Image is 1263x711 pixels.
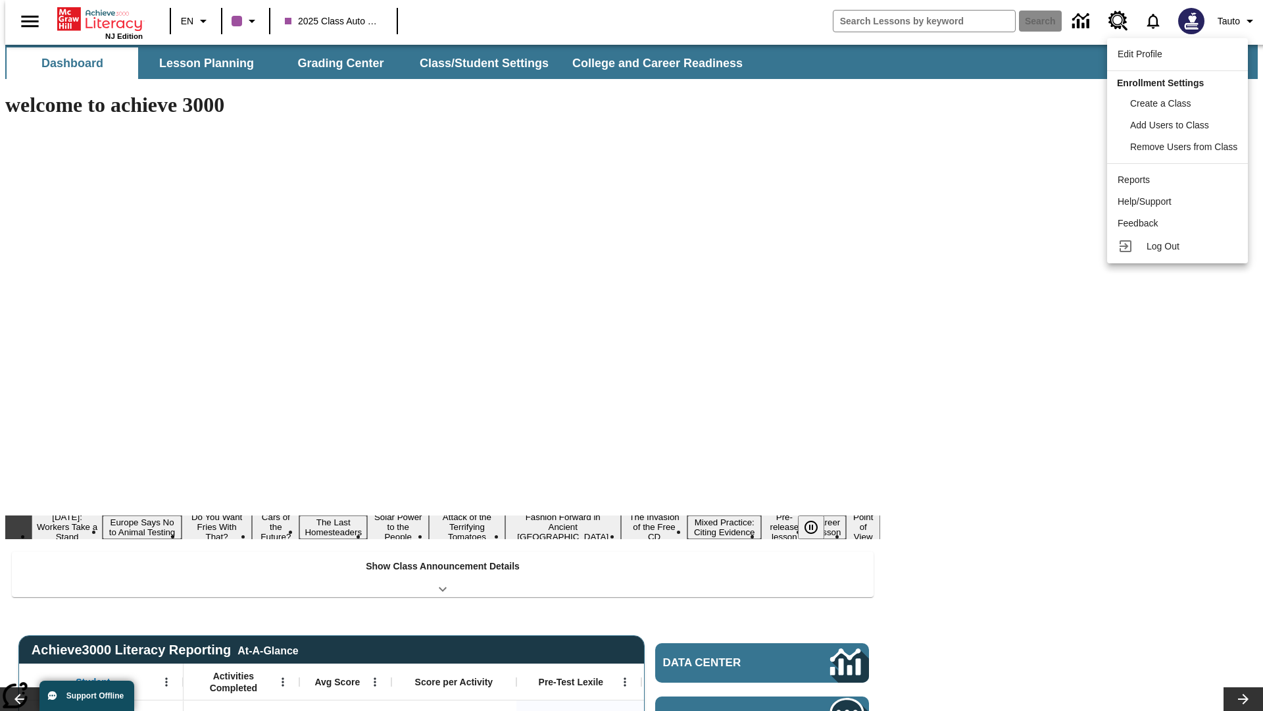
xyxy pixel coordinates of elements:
[1147,241,1179,251] span: Log Out
[1130,120,1209,130] span: Add Users to Class
[1118,49,1162,59] span: Edit Profile
[1117,78,1204,88] span: Enrollment Settings
[1130,142,1237,152] span: Remove Users from Class
[1118,174,1150,185] span: Reports
[1130,98,1191,109] span: Create a Class
[1118,218,1158,228] span: Feedback
[5,11,192,22] body: Maximum 600 characters Press Escape to exit toolbar Press Alt + F10 to reach toolbar
[1118,196,1172,207] span: Help/Support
